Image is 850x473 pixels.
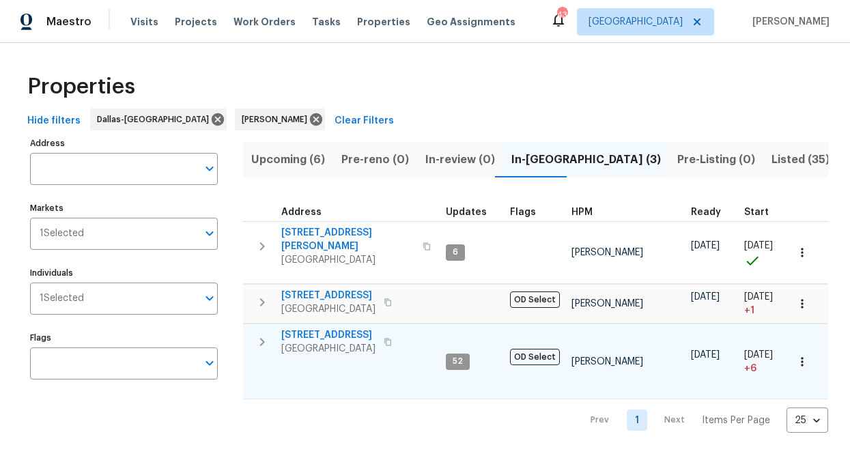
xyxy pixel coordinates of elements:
span: Visits [130,15,158,29]
p: Items Per Page [702,414,770,427]
span: 1 Selected [40,228,84,240]
button: Open [200,224,219,243]
span: [PERSON_NAME] [747,15,830,29]
span: In-[GEOGRAPHIC_DATA] (3) [511,150,661,169]
label: Flags [30,334,218,342]
span: Maestro [46,15,91,29]
span: HPM [571,207,593,217]
div: Actual renovation start date [744,207,781,217]
td: Project started 1 days late [739,285,787,324]
div: 43 [557,8,567,22]
span: Start [744,207,769,217]
span: [DATE] [691,350,720,360]
span: Properties [357,15,410,29]
span: [DATE] [744,241,773,250]
nav: Pagination Navigation [578,407,828,433]
span: [STREET_ADDRESS][PERSON_NAME] [281,226,414,253]
span: Updates [446,207,487,217]
span: [DATE] [691,241,720,250]
span: [DATE] [744,292,773,302]
button: Open [200,354,219,373]
button: Hide filters [22,109,86,134]
span: 6 [447,246,464,258]
span: + 1 [744,304,754,317]
span: [DATE] [744,350,773,360]
span: Flags [510,207,536,217]
span: Work Orders [233,15,296,29]
label: Individuals [30,269,218,277]
span: [GEOGRAPHIC_DATA] [281,302,376,316]
span: [PERSON_NAME] [571,357,643,367]
label: Markets [30,204,218,212]
span: [STREET_ADDRESS] [281,328,376,342]
span: [DATE] [691,292,720,302]
span: Address [281,207,322,217]
span: [PERSON_NAME] [571,299,643,309]
span: Dallas-[GEOGRAPHIC_DATA] [97,113,214,126]
span: Properties [27,80,135,94]
span: [GEOGRAPHIC_DATA] [281,342,376,356]
span: Tasks [312,17,341,27]
td: Project started 6 days late [739,324,787,399]
a: Goto page 1 [627,410,647,431]
span: [STREET_ADDRESS] [281,289,376,302]
span: Hide filters [27,113,81,130]
label: Address [30,139,218,147]
span: Clear Filters [335,113,394,130]
span: [GEOGRAPHIC_DATA] [281,253,414,267]
span: OD Select [510,349,560,365]
span: OD Select [510,291,560,308]
span: Pre-Listing (0) [677,150,755,169]
span: Projects [175,15,217,29]
button: Clear Filters [329,109,399,134]
td: Project started on time [739,221,787,284]
span: In-review (0) [425,150,495,169]
span: 1 Selected [40,293,84,304]
button: Open [200,159,219,178]
span: [GEOGRAPHIC_DATA] [589,15,683,29]
span: Upcoming (6) [251,150,325,169]
span: [PERSON_NAME] [242,113,313,126]
span: Geo Assignments [427,15,515,29]
span: 52 [447,356,468,367]
span: Pre-reno (0) [341,150,409,169]
span: Listed (35) [771,150,830,169]
div: Earliest renovation start date (first business day after COE or Checkout) [691,207,733,217]
div: [PERSON_NAME] [235,109,325,130]
span: Ready [691,207,721,217]
button: Open [200,289,219,308]
div: 25 [787,403,828,438]
span: [PERSON_NAME] [571,248,643,257]
div: Dallas-[GEOGRAPHIC_DATA] [90,109,227,130]
span: + 6 [744,362,756,375]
